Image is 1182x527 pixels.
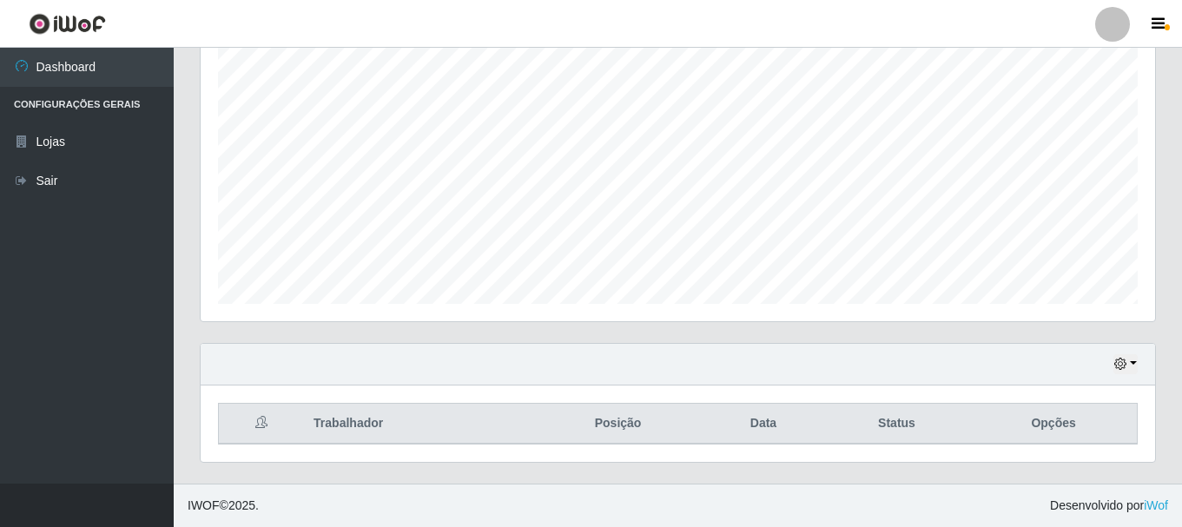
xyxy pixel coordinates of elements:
span: © 2025 . [188,497,259,515]
th: Opções [970,404,1137,445]
th: Data [703,404,823,445]
a: iWof [1144,498,1168,512]
th: Posição [532,404,703,445]
img: CoreUI Logo [29,13,106,35]
th: Status [823,404,970,445]
span: IWOF [188,498,220,512]
span: Desenvolvido por [1050,497,1168,515]
th: Trabalhador [303,404,532,445]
